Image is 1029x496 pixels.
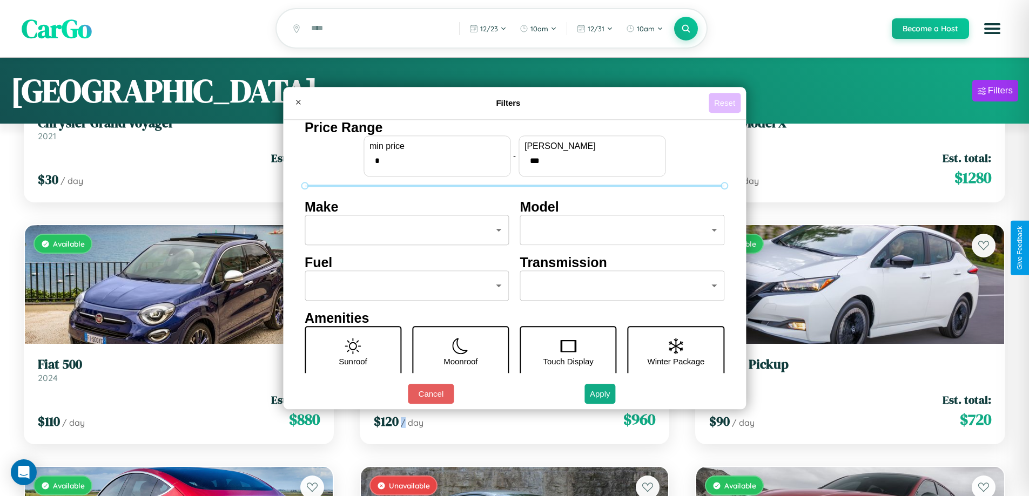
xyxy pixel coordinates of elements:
[709,357,991,383] a: Nissan Pickup2014
[943,150,991,166] span: Est. total:
[289,409,320,430] span: $ 880
[988,85,1013,96] div: Filters
[960,409,991,430] span: $ 720
[271,392,320,407] span: Est. total:
[38,412,60,430] span: $ 110
[972,80,1018,101] button: Filters
[271,150,320,166] span: Est. total:
[543,354,593,369] p: Touch Display
[524,141,660,151] label: [PERSON_NAME]
[389,481,430,490] span: Unavailable
[53,239,85,248] span: Available
[38,372,58,383] span: 2024
[588,24,604,33] span: 12 / 31
[709,115,991,142] a: Tesla Model X2022
[38,131,56,141] span: 2021
[62,417,85,428] span: / day
[11,459,37,485] div: Open Intercom Messenger
[369,141,505,151] label: min price
[520,255,725,270] h4: Transmission
[408,384,454,404] button: Cancel
[464,20,512,37] button: 12/23
[308,98,709,107] h4: Filters
[709,357,991,372] h3: Nissan Pickup
[1016,226,1024,270] div: Give Feedback
[53,481,85,490] span: Available
[977,13,1007,44] button: Open menu
[709,412,730,430] span: $ 90
[892,18,969,39] button: Become a Host
[22,11,92,46] span: CarGo
[305,310,724,326] h4: Amenities
[530,24,548,33] span: 10am
[305,199,509,215] h4: Make
[637,24,655,33] span: 10am
[736,175,759,186] span: / day
[621,20,669,37] button: 10am
[648,354,705,369] p: Winter Package
[305,120,724,135] h4: Price Range
[38,115,320,142] a: Chrysler Grand Voyager2021
[443,354,477,369] p: Moonroof
[374,412,399,430] span: $ 120
[480,24,498,33] span: 12 / 23
[520,199,725,215] h4: Model
[38,171,58,188] span: $ 30
[724,481,756,490] span: Available
[709,93,741,113] button: Reset
[339,354,367,369] p: Sunroof
[60,175,83,186] span: / day
[305,255,509,270] h4: Fuel
[38,357,320,383] a: Fiat 5002024
[943,392,991,407] span: Est. total:
[584,384,616,404] button: Apply
[38,357,320,372] h3: Fiat 500
[513,148,516,163] p: -
[571,20,618,37] button: 12/31
[11,69,318,113] h1: [GEOGRAPHIC_DATA]
[623,409,655,430] span: $ 960
[401,417,423,428] span: / day
[732,417,755,428] span: / day
[514,20,562,37] button: 10am
[954,167,991,188] span: $ 1280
